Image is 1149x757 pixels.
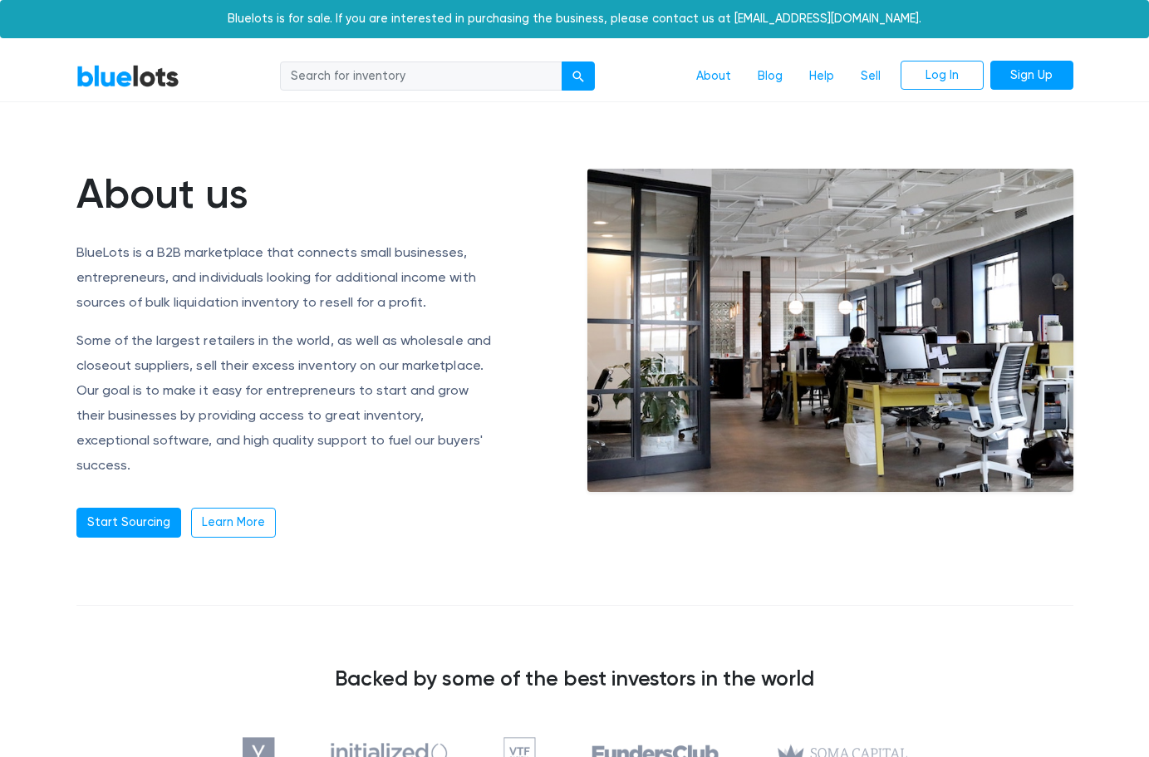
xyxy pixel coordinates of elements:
[76,240,496,315] p: BlueLots is a B2B marketplace that connects small businesses, entrepreneurs, and individuals look...
[847,61,894,92] a: Sell
[280,61,562,91] input: Search for inventory
[76,169,496,219] h1: About us
[76,508,181,538] a: Start Sourcing
[901,61,984,91] a: Log In
[796,61,847,92] a: Help
[744,61,796,92] a: Blog
[990,61,1073,91] a: Sign Up
[76,666,1073,691] h3: Backed by some of the best investors in the world
[587,169,1073,493] img: office-e6e871ac0602a9b363ffc73e1d17013cb30894adc08fbdb38787864bb9a1d2fe.jpg
[76,328,496,478] p: Some of the largest retailers in the world, as well as wholesale and closeout suppliers, sell the...
[683,61,744,92] a: About
[76,64,179,88] a: BlueLots
[191,508,276,538] a: Learn More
